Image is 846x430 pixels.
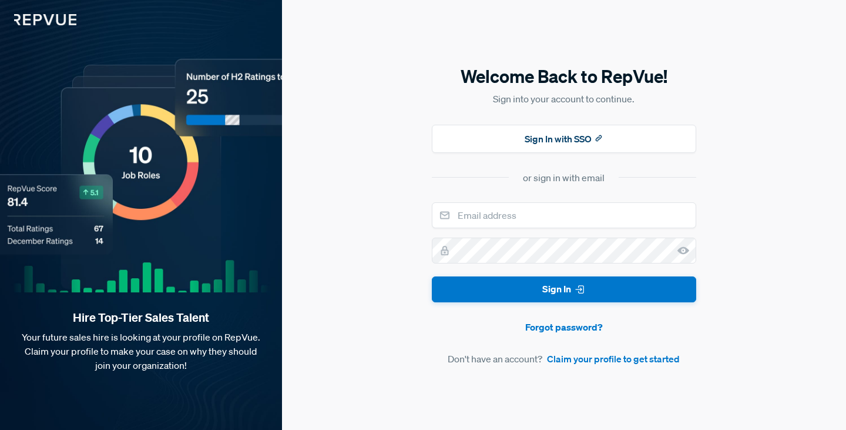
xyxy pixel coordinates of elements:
button: Sign In [432,276,696,303]
p: Your future sales hire is looking at your profile on RepVue. Claim your profile to make your case... [19,330,263,372]
p: Sign into your account to continue. [432,92,696,106]
article: Don't have an account? [432,352,696,366]
h5: Welcome Back to RepVue! [432,64,696,89]
input: Email address [432,202,696,228]
strong: Hire Top-Tier Sales Talent [19,310,263,325]
div: or sign in with email [523,171,605,185]
button: Sign In with SSO [432,125,696,153]
a: Claim your profile to get started [547,352,680,366]
a: Forgot password? [432,320,696,334]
